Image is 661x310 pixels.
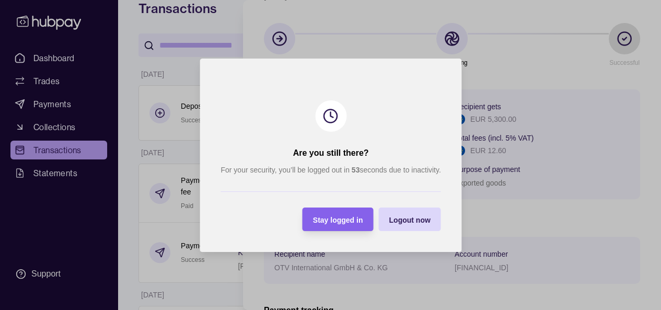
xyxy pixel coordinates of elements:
[378,208,440,231] button: Logout now
[389,215,430,224] span: Logout now
[351,166,360,174] strong: 53
[302,208,373,231] button: Stay logged in
[312,215,363,224] span: Stay logged in
[221,164,440,176] p: For your security, you’ll be logged out in seconds due to inactivity.
[293,147,368,159] h2: Are you still there?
